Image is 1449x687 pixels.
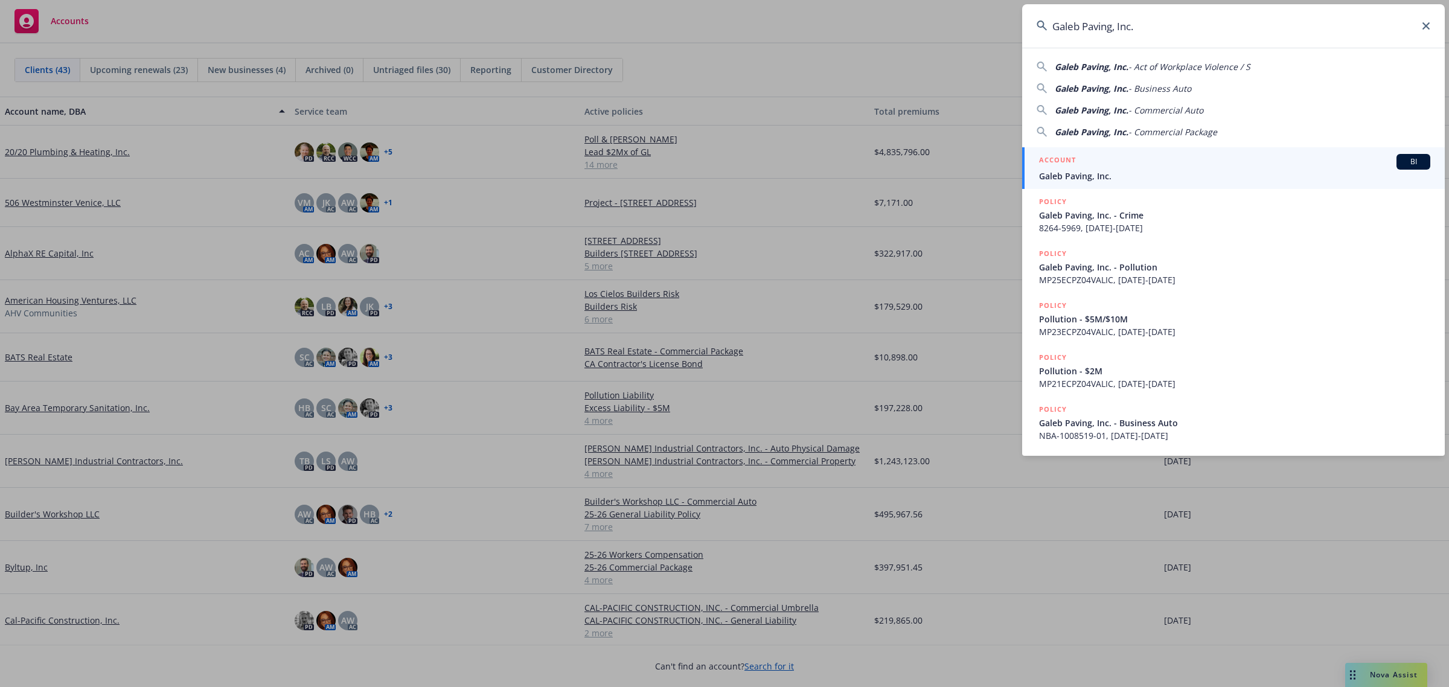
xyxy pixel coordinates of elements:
[1055,61,1128,72] span: Galeb Paving, Inc.
[1039,209,1430,222] span: Galeb Paving, Inc. - Crime
[1022,345,1445,397] a: POLICYPollution - $2MMP21ECPZ04VALIC, [DATE]-[DATE]
[1039,170,1430,182] span: Galeb Paving, Inc.
[1039,325,1430,338] span: MP23ECPZ04VALIC, [DATE]-[DATE]
[1128,126,1217,138] span: - Commercial Package
[1039,261,1430,273] span: Galeb Paving, Inc. - Pollution
[1039,248,1067,260] h5: POLICY
[1039,154,1076,168] h5: ACCOUNT
[1128,61,1250,72] span: - Act of Workplace Violence / S
[1055,83,1128,94] span: Galeb Paving, Inc.
[1039,196,1067,208] h5: POLICY
[1039,313,1430,325] span: Pollution - $5M/$10M
[1022,241,1445,293] a: POLICYGaleb Paving, Inc. - PollutionMP25ECPZ04VALIC, [DATE]-[DATE]
[1022,397,1445,449] a: POLICYGaleb Paving, Inc. - Business AutoNBA-1008519-01, [DATE]-[DATE]
[1039,299,1067,312] h5: POLICY
[1039,403,1067,415] h5: POLICY
[1055,126,1128,138] span: Galeb Paving, Inc.
[1022,293,1445,345] a: POLICYPollution - $5M/$10MMP23ECPZ04VALIC, [DATE]-[DATE]
[1039,377,1430,390] span: MP21ECPZ04VALIC, [DATE]-[DATE]
[1039,429,1430,442] span: NBA-1008519-01, [DATE]-[DATE]
[1022,147,1445,189] a: ACCOUNTBIGaleb Paving, Inc.
[1039,273,1430,286] span: MP25ECPZ04VALIC, [DATE]-[DATE]
[1401,156,1425,167] span: BI
[1128,83,1191,94] span: - Business Auto
[1039,222,1430,234] span: 8264-5969, [DATE]-[DATE]
[1022,189,1445,241] a: POLICYGaleb Paving, Inc. - Crime8264-5969, [DATE]-[DATE]
[1039,351,1067,363] h5: POLICY
[1039,365,1430,377] span: Pollution - $2M
[1128,104,1203,116] span: - Commercial Auto
[1022,4,1445,48] input: Search...
[1055,104,1128,116] span: Galeb Paving, Inc.
[1039,417,1430,429] span: Galeb Paving, Inc. - Business Auto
